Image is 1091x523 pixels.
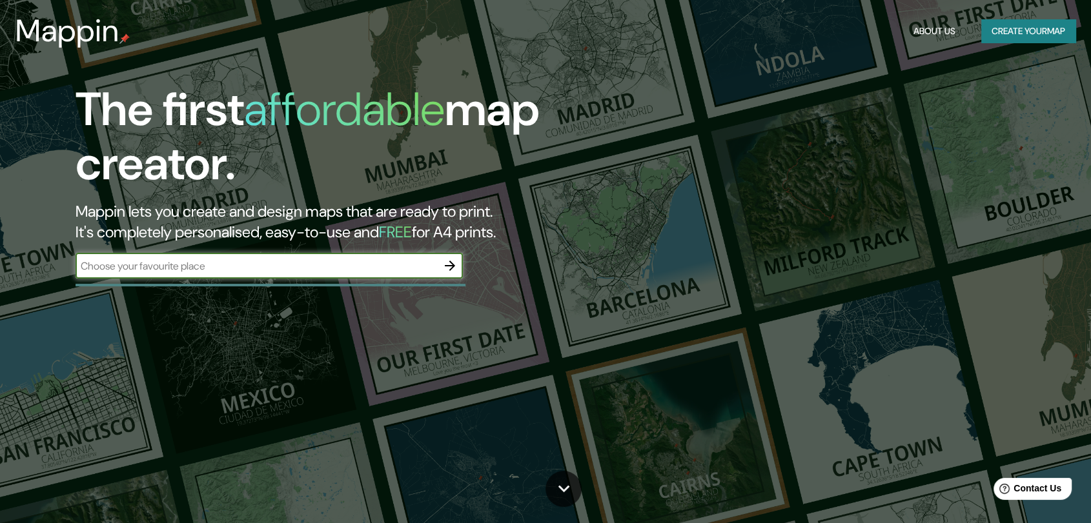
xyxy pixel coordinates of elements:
[908,19,961,43] button: About Us
[76,259,437,273] input: Choose your favourite place
[981,19,1076,43] button: Create yourmap
[76,83,621,201] h1: The first map creator.
[244,79,445,139] h1: affordable
[76,201,621,242] h2: Mappin lets you create and design maps that are ready to print. It's completely personalised, eas...
[379,222,412,242] h5: FREE
[15,13,119,49] h3: Mappin
[119,34,130,44] img: mappin-pin
[976,473,1077,509] iframe: Help widget launcher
